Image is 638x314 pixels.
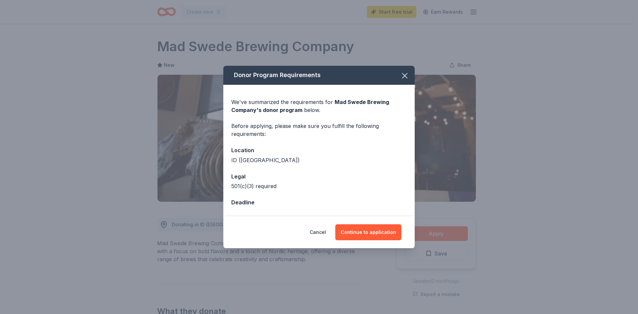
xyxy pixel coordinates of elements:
[231,146,407,155] div: Location
[310,224,326,240] button: Cancel
[231,198,407,207] div: Deadline
[231,172,407,181] div: Legal
[231,98,407,114] div: We've summarized the requirements for below.
[231,122,407,138] div: Before applying, please make sure you fulfill the following requirements:
[231,182,407,190] div: 501(c)(3) required
[335,224,401,240] button: Continue to application
[231,156,407,164] div: ID ([GEOGRAPHIC_DATA])
[223,66,415,85] div: Donor Program Requirements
